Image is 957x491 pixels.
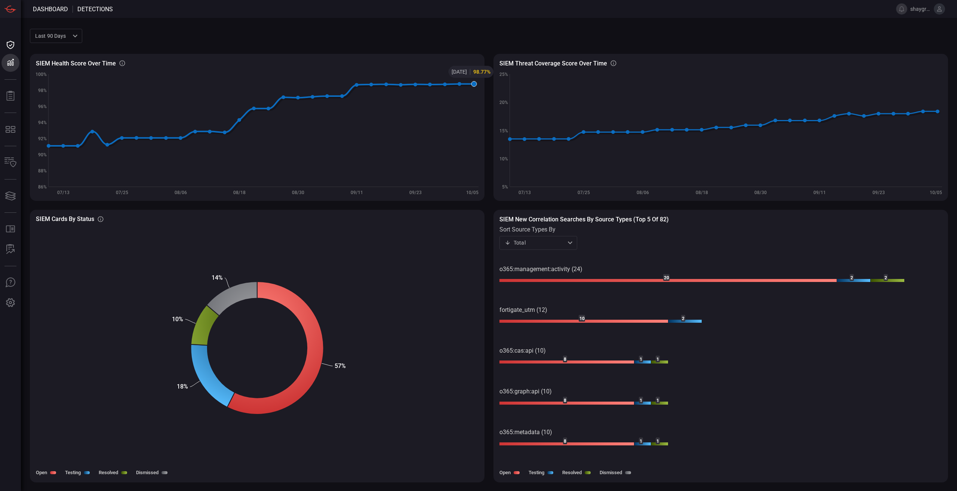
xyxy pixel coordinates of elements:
text: 100% [36,72,47,77]
text: 09/11 [813,190,826,195]
text: 8 [564,357,566,362]
text: 5% [502,184,508,190]
text: o365:graph:api (10) [499,388,552,395]
text: o365:cas:api (10) [499,347,546,354]
div: Total [505,239,565,246]
label: Open [36,470,47,475]
h3: SIEM Threat coverage score over time [499,60,607,67]
label: Testing [529,470,544,475]
label: Testing [65,470,81,475]
text: 1 [640,439,642,444]
button: Inventory [1,154,19,172]
text: 07/25 [116,190,128,195]
text: 08/06 [637,190,649,195]
text: 96% [38,104,47,109]
label: Dismissed [600,470,622,475]
text: 1 [656,357,659,362]
text: 10/05 [930,190,942,195]
span: Detections [77,6,113,13]
text: 8 [564,398,566,403]
text: 08/30 [754,190,767,195]
text: 1 [640,398,642,403]
text: 20 [664,275,669,280]
label: Open [499,470,511,475]
p: Last 90 days [35,32,70,40]
text: 8 [564,439,566,444]
text: 94% [38,120,47,125]
text: 10 [579,316,585,321]
text: fortigate_utm (12) [499,306,547,313]
text: 10/05 [466,190,478,195]
button: MITRE - Detection Posture [1,120,19,138]
text: 1 [656,439,659,444]
button: Ask Us A Question [1,274,19,292]
text: 25% [499,72,508,77]
span: Dashboard [33,6,68,13]
text: 08/06 [175,190,187,195]
text: 86% [38,184,47,190]
text: 07/13 [57,190,70,195]
text: o365:management:activity (24) [499,266,582,273]
button: Cards [1,187,19,205]
span: shaygro1 [910,6,931,12]
text: 98% [38,88,47,93]
text: 1 [640,357,642,362]
text: 18% [177,383,188,390]
text: 2 [884,275,887,280]
button: Preferences [1,294,19,312]
text: 09/23 [873,190,885,195]
button: Dashboard [1,36,19,54]
text: 08/18 [233,190,246,195]
button: ALERT ANALYSIS [1,240,19,258]
text: o365:metadata (10) [499,429,552,436]
text: 2 [850,275,853,280]
text: 2 [682,316,684,321]
text: 10% [499,156,508,162]
text: 07/25 [578,190,590,195]
text: 10% [172,316,183,323]
text: 1 [656,398,659,403]
button: Rule Catalog [1,220,19,238]
label: Resolved [99,470,118,475]
button: Detections [1,54,19,72]
text: 14% [212,274,223,281]
h3: SIEM Cards By Status [36,215,94,223]
text: 15% [499,128,508,134]
text: 09/11 [351,190,363,195]
text: 08/18 [696,190,708,195]
h3: SIEM New correlation searches by source types (Top 5 of 82) [499,216,942,223]
text: 09/23 [409,190,422,195]
text: 08/30 [292,190,304,195]
label: Resolved [562,470,582,475]
text: 07/13 [518,190,531,195]
text: 92% [38,136,47,141]
button: Reports [1,87,19,105]
h3: SIEM Health Score Over Time [36,60,116,67]
label: Dismissed [136,470,159,475]
text: 57% [335,362,346,369]
text: 20% [499,100,508,105]
text: 90% [38,152,47,157]
label: sort source types by [499,226,577,233]
text: 88% [38,168,47,174]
